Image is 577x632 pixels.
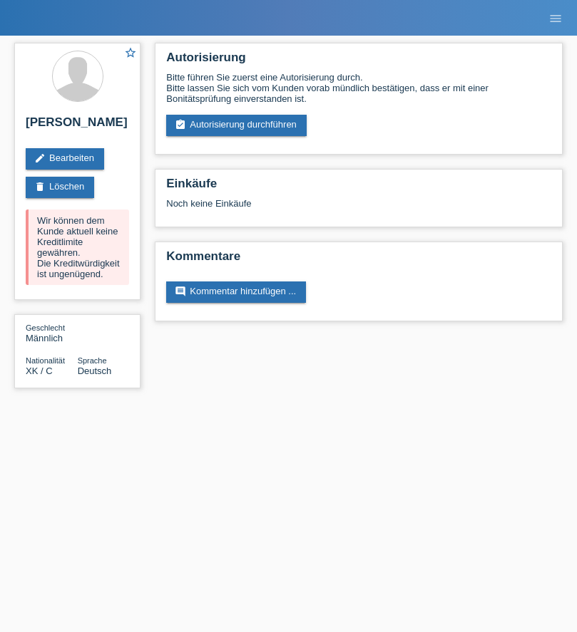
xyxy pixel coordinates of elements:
div: Männlich [26,322,78,343]
span: Sprache [78,356,107,365]
a: commentKommentar hinzufügen ... [166,281,306,303]
i: edit [34,152,46,164]
a: star_border [124,46,137,61]
span: Nationalität [26,356,65,365]
i: delete [34,181,46,192]
a: editBearbeiten [26,148,104,170]
span: Geschlecht [26,323,65,332]
span: Kosovo / C / 05.09.1983 [26,366,53,376]
a: assignment_turned_inAutorisierung durchführen [166,115,307,136]
h2: Einkäufe [166,177,551,198]
h2: Autorisierung [166,51,551,72]
i: star_border [124,46,137,59]
div: Bitte führen Sie zuerst eine Autorisierung durch. Bitte lassen Sie sich vom Kunden vorab mündlich... [166,72,551,104]
div: Noch keine Einkäufe [166,198,551,219]
a: menu [541,14,570,22]
div: Wir können dem Kunde aktuell keine Kreditlimite gewähren. Die Kreditwürdigkeit ist ungenügend. [26,209,129,285]
span: Deutsch [78,366,112,376]
a: deleteLöschen [26,177,94,198]
h2: [PERSON_NAME] [26,115,129,137]
h2: Kommentare [166,249,551,271]
i: assignment_turned_in [175,119,186,130]
i: comment [175,286,186,297]
i: menu [548,11,563,26]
